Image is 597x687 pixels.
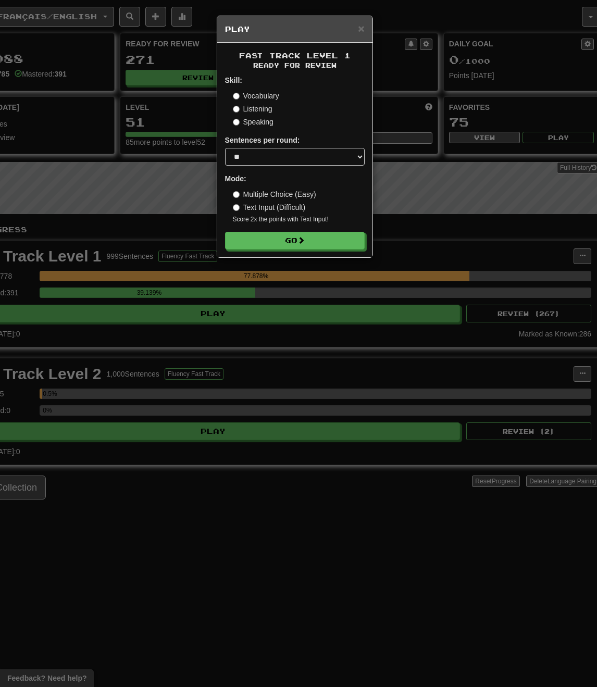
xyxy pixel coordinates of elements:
[225,76,242,84] strong: Skill:
[233,204,240,211] input: Text Input (Difficult)
[225,174,246,183] strong: Mode:
[233,117,273,127] label: Speaking
[233,119,240,126] input: Speaking
[239,51,351,60] span: Fast Track Level 1
[358,23,364,34] button: Close
[233,106,240,113] input: Listening
[233,93,240,99] input: Vocabulary
[233,191,240,198] input: Multiple Choice (Easy)
[233,189,316,199] label: Multiple Choice (Easy)
[233,104,272,114] label: Listening
[225,24,365,34] h5: Play
[225,135,300,145] label: Sentences per round:
[233,202,306,213] label: Text Input (Difficult)
[225,61,365,70] small: Ready for Review
[233,91,279,101] label: Vocabulary
[225,232,365,249] button: Go
[358,22,364,34] span: ×
[233,215,365,224] small: Score 2x the points with Text Input !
